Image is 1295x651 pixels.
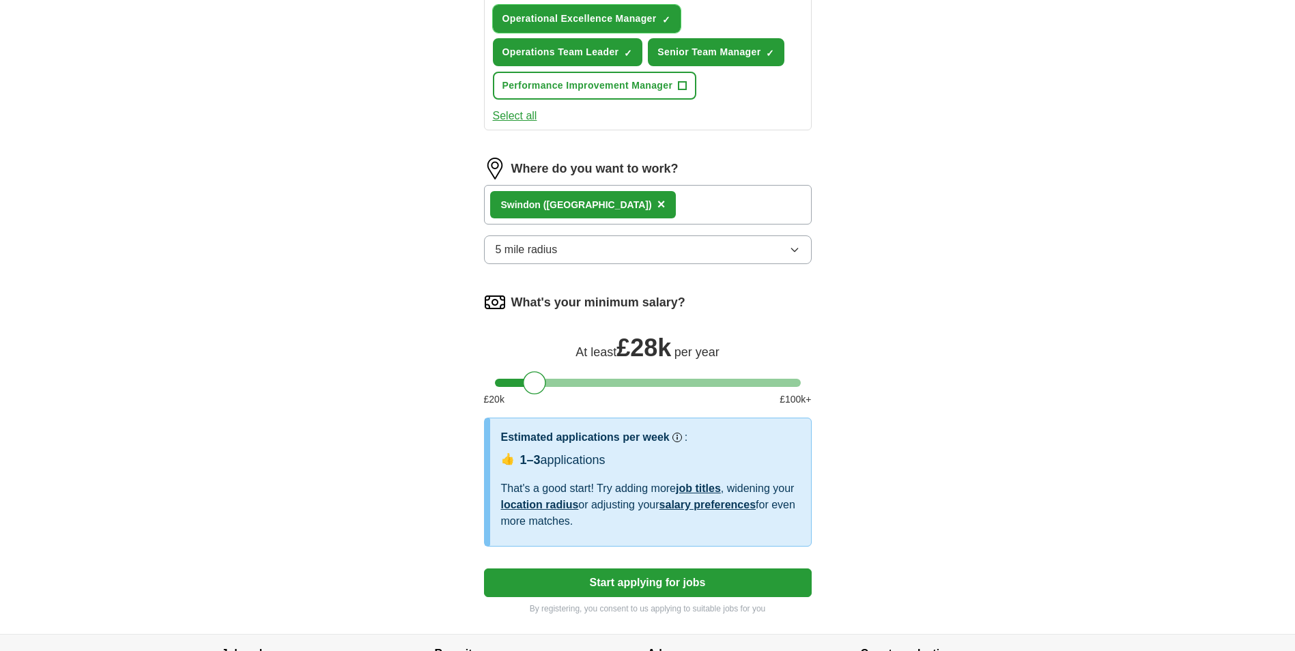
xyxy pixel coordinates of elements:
[501,429,670,446] h3: Estimated applications per week
[520,453,541,467] span: 1–3
[676,482,721,494] a: job titles
[520,451,606,469] div: applications
[484,392,504,407] span: £ 20 k
[501,451,515,467] span: 👍
[674,345,720,359] span: per year
[484,158,506,179] img: location.png
[502,12,657,26] span: Operational Excellence Manager
[624,48,632,59] span: ✓
[484,568,812,597] button: Start applying for jobs
[543,199,652,210] span: ([GEOGRAPHIC_DATA])
[657,197,666,212] span: ×
[493,5,681,33] button: Operational Excellence Manager✓
[484,291,506,313] img: salary.png
[511,293,685,312] label: What's your minimum salary?
[496,242,558,258] span: 5 mile radius
[502,45,619,59] span: Operations Team Leader
[575,345,616,359] span: At least
[657,194,666,215] button: ×
[493,38,643,66] button: Operations Team Leader✓
[657,45,760,59] span: Senior Team Manager
[501,199,541,210] strong: Swindon
[685,429,687,446] h3: :
[511,160,679,178] label: Where do you want to work?
[766,48,774,59] span: ✓
[501,480,800,530] div: That's a good start! Try adding more , widening your or adjusting your for even more matches.
[616,334,671,362] span: £ 28k
[493,108,537,124] button: Select all
[501,499,579,510] a: location radius
[648,38,784,66] button: Senior Team Manager✓
[659,499,756,510] a: salary preferences
[502,78,673,93] span: Performance Improvement Manager
[662,14,670,25] span: ✓
[493,72,697,100] button: Performance Improvement Manager
[484,235,812,264] button: 5 mile radius
[484,603,812,615] p: By registering, you consent to us applying to suitable jobs for you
